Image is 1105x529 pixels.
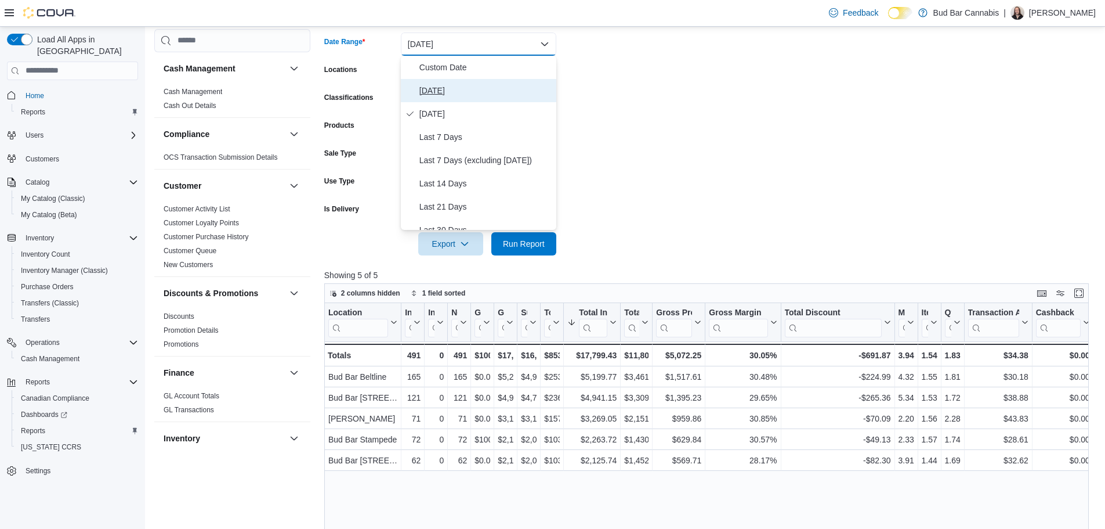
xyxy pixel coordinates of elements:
[544,412,560,426] div: $157.26
[709,348,777,362] div: 30.05%
[451,307,458,318] div: Net Sold
[287,179,301,193] button: Customer
[521,307,527,337] div: Subtotal
[784,307,881,318] div: Total Discount
[656,307,692,337] div: Gross Profit
[451,370,467,384] div: 165
[164,153,278,162] span: OCS Transaction Submission Details
[898,348,914,362] div: 3.94%
[921,348,937,362] div: 1.54
[921,307,937,337] button: Items Per Transaction
[16,408,72,422] a: Dashboards
[26,233,54,243] span: Inventory
[422,289,466,298] span: 1 field sorted
[428,412,444,426] div: 0
[164,233,249,241] a: Customer Purchase History
[944,307,960,337] button: Qty Per Transaction
[418,232,483,255] button: Export
[474,307,481,318] div: Gift Cards
[16,192,90,206] a: My Catalog (Classic)
[474,348,490,362] div: $100.00
[544,307,550,337] div: Total Tax
[21,107,45,117] span: Reports
[428,307,444,337] button: Invoices Ref
[26,154,59,164] span: Customers
[428,370,444,384] div: 0
[328,370,397,384] div: Bud Bar Beltline
[164,391,219,401] span: GL Account Totals
[164,180,201,192] h3: Customer
[405,391,421,405] div: 121
[709,307,777,337] button: Gross Margin
[328,433,397,447] div: Bud Bar Stampede
[21,410,67,419] span: Dashboards
[21,354,79,364] span: Cash Management
[898,307,914,337] button: Markdown Percent
[405,348,421,362] div: 491
[164,101,216,110] span: Cash Out Details
[21,88,138,103] span: Home
[154,202,310,276] div: Customer
[709,307,767,318] div: Gross Margin
[624,391,648,405] div: $3,309.84
[12,262,143,279] button: Inventory Manager (Classic)
[164,261,213,269] a: New Customers
[921,307,928,318] div: Items Per Transaction
[12,279,143,295] button: Purchase Orders
[425,232,476,255] span: Export
[498,307,504,337] div: Gross Sales
[154,150,310,169] div: Compliance
[968,348,1028,362] div: $34.38
[1072,286,1086,300] button: Enter fullscreen
[968,307,1028,337] button: Transaction Average
[2,150,143,167] button: Customers
[16,208,138,222] span: My Catalog (Beta)
[328,307,388,337] div: Location
[968,307,1019,337] div: Transaction Average
[709,391,777,405] div: 29.65%
[12,423,143,439] button: Reports
[21,336,64,350] button: Operations
[544,391,560,405] div: $236.08
[21,375,55,389] button: Reports
[405,307,421,337] button: Invoices Sold
[474,307,490,337] button: Gift Cards
[16,296,84,310] a: Transfers (Classic)
[26,338,60,347] span: Operations
[16,192,138,206] span: My Catalog (Classic)
[419,153,552,167] span: Last 7 Days (excluding [DATE])
[498,412,513,426] div: $3,181.88
[324,93,374,102] label: Classifications
[12,311,143,328] button: Transfers
[428,307,434,318] div: Invoices Ref
[944,370,960,384] div: 1.81
[419,130,552,144] span: Last 7 Days
[16,247,75,261] a: Inventory Count
[16,424,138,438] span: Reports
[324,269,1097,281] p: Showing 5 of 5
[898,412,914,426] div: 2.20%
[164,340,199,349] span: Promotions
[154,85,310,117] div: Cash Management
[898,391,914,405] div: 5.34%
[21,89,49,103] a: Home
[21,128,138,142] span: Users
[21,175,54,189] button: Catalog
[567,307,617,337] button: Total Invoiced
[164,247,216,255] a: Customer Queue
[824,1,883,24] a: Feedback
[656,391,701,405] div: $1,395.23
[1036,412,1090,426] div: $0.00
[21,375,138,389] span: Reports
[23,7,75,19] img: Cova
[944,307,951,337] div: Qty Per Transaction
[428,307,434,337] div: Invoices Ref
[16,312,138,326] span: Transfers
[405,307,411,337] div: Invoices Sold
[503,238,545,250] span: Run Report
[341,289,400,298] span: 2 columns hidden
[888,19,889,20] span: Dark Mode
[164,153,278,161] a: OCS Transaction Submission Details
[656,307,701,337] button: Gross Profit
[1036,307,1081,318] div: Cashback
